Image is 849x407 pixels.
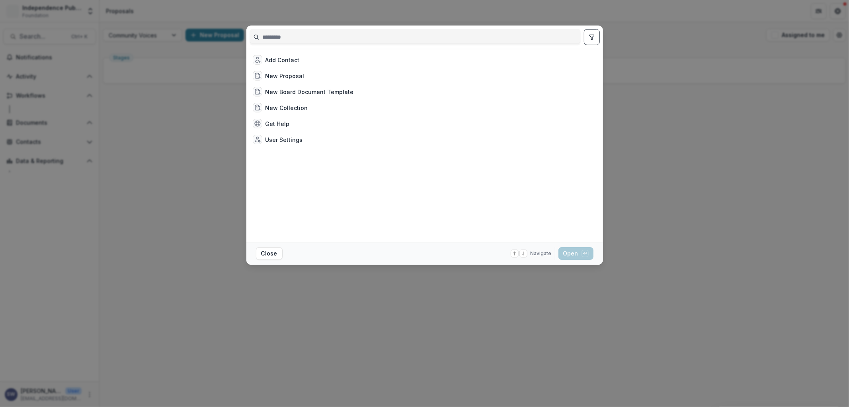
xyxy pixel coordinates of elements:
div: New Collection [265,104,308,112]
button: Close [256,247,283,260]
div: Add Contact [265,56,300,64]
div: Get Help [265,120,290,128]
button: Open [558,247,593,260]
div: New Proposal [265,72,304,80]
span: Navigate [531,250,552,257]
div: User Settings [265,136,303,144]
div: New Board Document Template [265,88,354,96]
button: toggle filters [584,29,600,45]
